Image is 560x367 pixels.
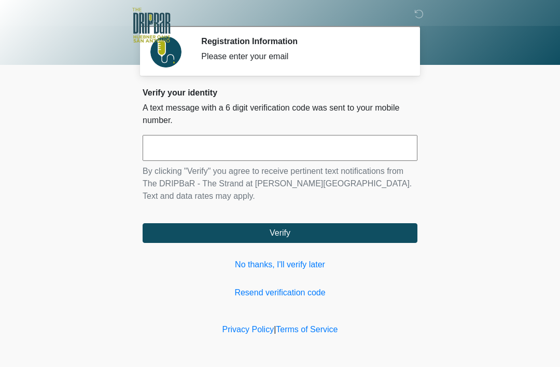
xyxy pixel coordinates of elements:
a: Terms of Service [276,325,338,334]
div: Please enter your email [201,50,402,63]
h2: Verify your identity [143,88,417,98]
img: The DRIPBaR - The Strand at Huebner Oaks Logo [132,8,171,43]
p: By clicking "Verify" you agree to receive pertinent text notifications from The DRIPBaR - The Str... [143,165,417,202]
a: Privacy Policy [222,325,274,334]
a: Resend verification code [143,287,417,299]
img: Agent Avatar [150,36,181,67]
a: | [274,325,276,334]
a: No thanks, I'll verify later [143,259,417,271]
button: Verify [143,223,417,243]
p: A text message with a 6 digit verification code was sent to your mobile number. [143,102,417,127]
